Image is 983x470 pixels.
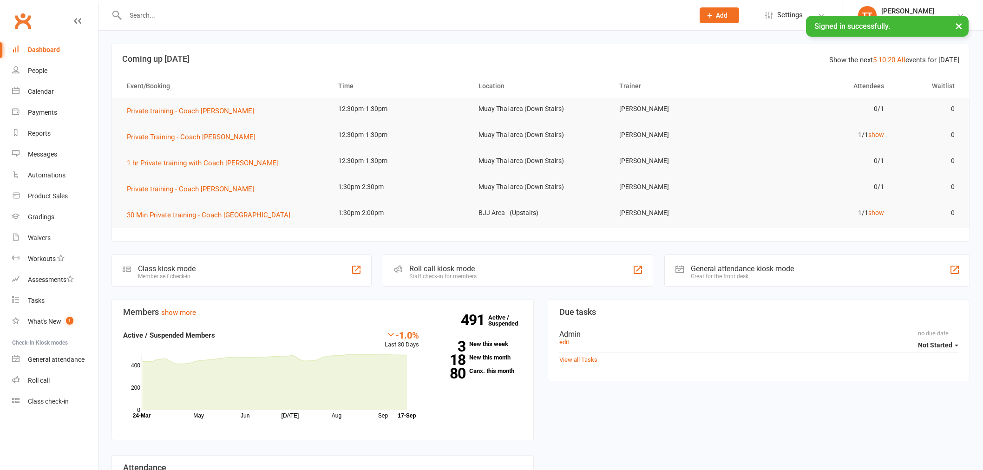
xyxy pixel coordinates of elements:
div: Class kiosk mode [138,264,196,273]
th: Time [330,74,471,98]
span: 1 hr Private training with Coach [PERSON_NAME] [127,159,279,167]
a: Product Sales [12,186,98,207]
a: Class kiosk mode [12,391,98,412]
a: Workouts [12,248,98,269]
div: Messages [28,150,57,158]
a: Messages [12,144,98,165]
div: Dark [DATE] [881,15,934,24]
td: 0/1 [752,98,892,120]
input: Search... [123,9,688,22]
button: × [950,16,967,36]
div: Member self check-in [138,273,196,280]
button: Private training - Coach [PERSON_NAME] [127,105,261,117]
td: [PERSON_NAME] [611,124,752,146]
a: 80Canx. this month [433,368,522,374]
div: Product Sales [28,192,68,200]
a: show [868,131,884,138]
td: 12:30pm-1:30pm [330,98,471,120]
div: Tasks [28,297,45,304]
button: Private training - Coach [PERSON_NAME] [127,183,261,195]
a: Waivers [12,228,98,248]
div: Automations [28,171,66,179]
a: show more [161,308,196,317]
h3: Due tasks [559,307,958,317]
div: Staff check-in for members [409,273,477,280]
a: Clubworx [11,9,34,33]
th: Event/Booking [118,74,330,98]
div: General attendance kiosk mode [691,264,794,273]
span: 1 [66,317,73,325]
span: Add [716,12,727,19]
a: Assessments [12,269,98,290]
div: Payments [28,109,57,116]
div: [PERSON_NAME] [881,7,934,15]
a: Calendar [12,81,98,102]
a: People [12,60,98,81]
span: Private training - Coach [PERSON_NAME] [127,185,254,193]
a: All [897,56,905,64]
strong: 18 [433,353,465,367]
a: Tasks [12,290,98,311]
td: [PERSON_NAME] [611,98,752,120]
span: Signed in successfully. [814,22,890,31]
div: Class check-in [28,398,69,405]
div: Assessments [28,276,74,283]
a: Payments [12,102,98,123]
td: 12:30pm-1:30pm [330,150,471,172]
td: 12:30pm-1:30pm [330,124,471,146]
div: General attendance [28,356,85,363]
a: 18New this month [433,354,522,360]
span: Not Started [918,341,952,349]
strong: 491 [461,313,488,327]
th: Waitlist [892,74,963,98]
a: 491Active / Suspended [488,307,529,333]
div: Admin [559,330,958,339]
a: Dashboard [12,39,98,60]
strong: Active / Suspended Members [123,331,215,339]
a: 20 [888,56,895,64]
div: TT [858,6,877,25]
a: General attendance kiosk mode [12,349,98,370]
td: BJJ Area - (Upstairs) [470,202,611,224]
div: Waivers [28,234,51,242]
a: Gradings [12,207,98,228]
td: 0/1 [752,176,892,198]
a: View all Tasks [559,356,597,363]
strong: 3 [433,339,465,353]
span: 30 Min Private training - Coach [GEOGRAPHIC_DATA] [127,211,290,219]
a: 10 [878,56,886,64]
td: 1:30pm-2:00pm [330,202,471,224]
div: People [28,67,47,74]
a: What's New1 [12,311,98,332]
td: [PERSON_NAME] [611,176,752,198]
td: [PERSON_NAME] [611,150,752,172]
a: show [868,209,884,216]
div: Reports [28,130,51,137]
div: What's New [28,318,61,325]
span: Private training - Coach [PERSON_NAME] [127,107,254,115]
div: Last 30 Days [385,330,419,350]
div: -1.0% [385,330,419,340]
div: Show the next events for [DATE] [829,54,959,65]
td: Muay Thai area (Down Stairs) [470,176,611,198]
strong: 80 [433,366,465,380]
div: Gradings [28,213,54,221]
button: Not Started [918,337,958,353]
td: 1:30pm-2:30pm [330,176,471,198]
h3: Members [123,307,522,317]
td: Muay Thai area (Down Stairs) [470,98,611,120]
td: [PERSON_NAME] [611,202,752,224]
td: Muay Thai area (Down Stairs) [470,124,611,146]
td: 0 [892,124,963,146]
td: 1/1 [752,202,892,224]
td: 0/1 [752,150,892,172]
th: Location [470,74,611,98]
div: Roll call [28,377,50,384]
td: 1/1 [752,124,892,146]
button: 30 Min Private training - Coach [GEOGRAPHIC_DATA] [127,209,297,221]
a: 5 [873,56,877,64]
h3: Coming up [DATE] [122,54,959,64]
a: Reports [12,123,98,144]
td: Muay Thai area (Down Stairs) [470,150,611,172]
button: 1 hr Private training with Coach [PERSON_NAME] [127,157,285,169]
